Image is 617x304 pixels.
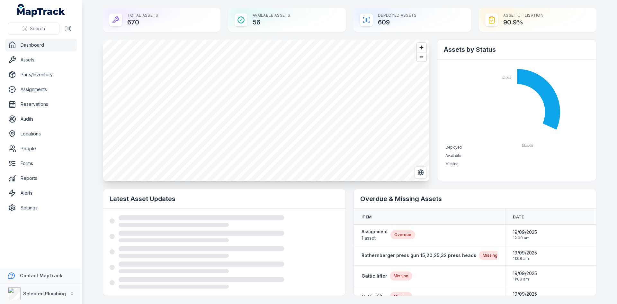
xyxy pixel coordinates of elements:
time: 9/19/2025, 11:08:28 AM [513,270,537,282]
a: Assignments [5,83,77,96]
a: Rothernberger press gun 15,20,25,32 press heads [362,252,476,259]
button: Switch to Satellite View [415,166,427,179]
strong: Selected Plumbing [23,291,66,296]
h2: Overdue & Missing Assets [360,194,590,203]
a: Assignment1 asset [362,228,388,241]
button: Zoom in [417,43,426,52]
strong: Contact MapTrack [20,273,62,278]
button: Zoom out [417,52,426,61]
span: Deployed [445,145,462,150]
h2: Latest Asset Updates [110,194,339,203]
span: 11:08 am [513,256,537,261]
span: Search [30,25,45,32]
h2: Assets by Status [444,45,590,54]
span: 19/09/2025 [513,291,537,297]
button: Search [8,23,59,35]
span: 12:00 am [513,235,537,241]
a: Reservations [5,98,77,111]
span: 19/09/2025 [513,229,537,235]
span: Date [513,215,524,220]
div: Overdue [390,230,415,239]
a: Dashboard [5,39,77,51]
a: Assets [5,53,77,66]
a: Parts/Inventory [5,68,77,81]
a: Reports [5,172,77,185]
a: Audits [5,113,77,125]
time: 9/19/2025, 12:00:00 AM [513,229,537,241]
span: Available [445,153,461,158]
a: Locations [5,127,77,140]
a: MapTrack [17,4,65,17]
span: Item [362,215,371,220]
a: Alerts [5,187,77,199]
a: People [5,142,77,155]
span: Missing [445,162,459,166]
a: Gattic lifter [362,293,387,300]
strong: Assignment [362,228,388,235]
a: Settings [5,201,77,214]
span: 11:08 am [513,277,537,282]
time: 9/19/2025, 11:08:28 AM [513,250,537,261]
span: 1 asset [362,235,388,241]
a: Gattic lifter [362,273,387,279]
time: 9/19/2025, 11:08:28 AM [513,291,537,302]
div: Missing [390,292,412,301]
div: Missing [479,251,501,260]
a: Forms [5,157,77,170]
span: 19/09/2025 [513,270,537,277]
span: 19/09/2025 [513,250,537,256]
div: Missing [390,272,412,281]
canvas: Map [103,40,429,181]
